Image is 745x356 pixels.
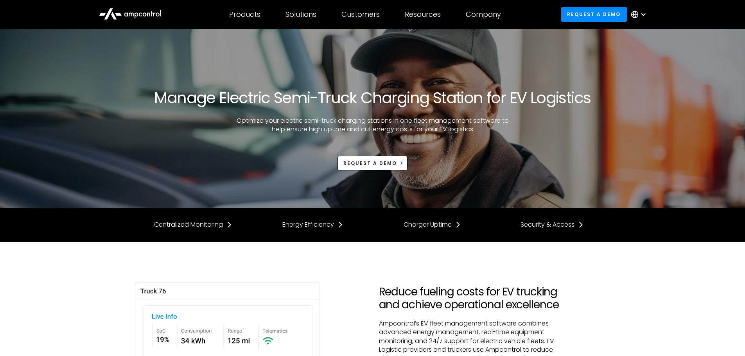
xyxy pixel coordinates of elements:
a: Energy Efficiency [282,220,343,229]
div: Resources [405,10,441,19]
h2: Reduce fueling costs for EV trucking and achieve operational excellence [379,285,564,311]
a: Request a demo [561,7,627,21]
div: Customers [341,10,380,19]
div: Centralized Monitoring [154,220,223,229]
a: Centralized Monitoring [154,220,232,229]
div: Company [466,10,501,19]
p: Optimize your electric semi-truck charging stations in one fleet management software to help ensu... [230,116,515,134]
div: Charger Uptime [404,220,452,229]
a: Security & Access [521,220,584,229]
div: Solutions [285,10,316,19]
div: Products [229,10,260,19]
a: REQUEST A DEMO [337,156,408,170]
h1: Manage Electric Semi-Truck Charging Station for EV Logistics [154,88,591,107]
div: Energy Efficiency [282,220,334,229]
div: Security & Access [521,220,574,229]
a: Charger Uptime [404,220,461,229]
span: REQUEST A DEMO [343,160,397,166]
